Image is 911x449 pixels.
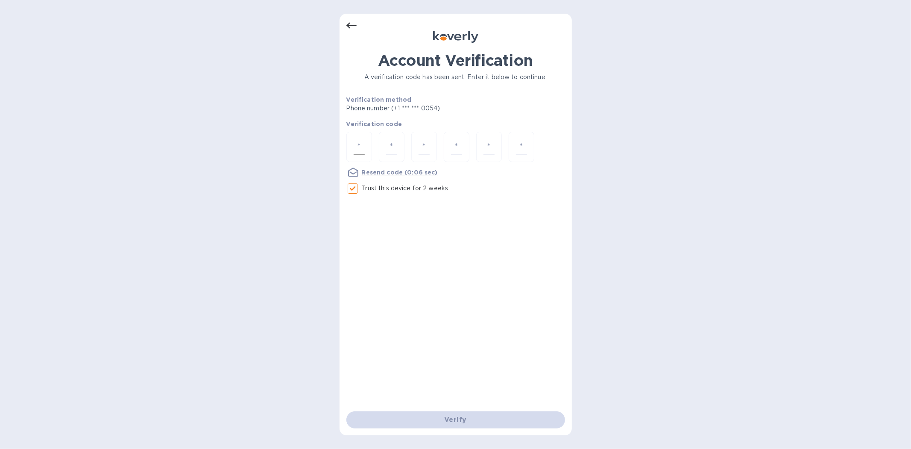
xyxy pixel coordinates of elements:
[362,169,438,176] u: Resend code (0:06 sec)
[346,96,412,103] b: Verification method
[346,73,565,82] p: A verification code has been sent. Enter it below to continue.
[346,104,506,113] p: Phone number (+1 *** *** 0054)
[346,51,565,69] h1: Account Verification
[362,184,448,193] p: Trust this device for 2 weeks
[346,120,565,128] p: Verification code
